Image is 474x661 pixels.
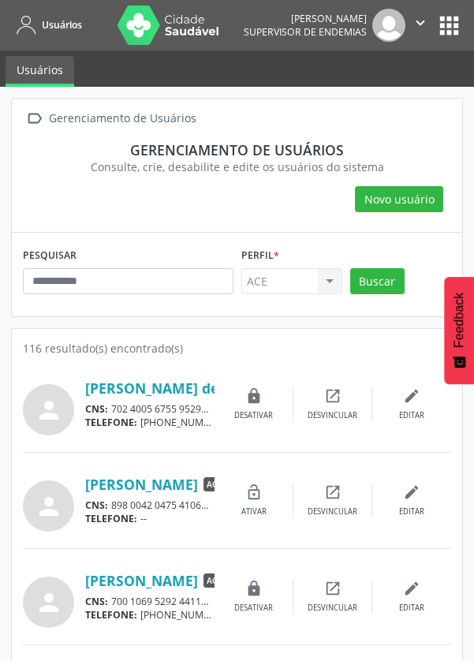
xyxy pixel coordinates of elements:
[241,244,279,268] label: Perfil
[85,512,215,525] div: --
[403,580,420,597] i: edit
[372,9,405,42] img: img
[212,402,233,416] span: CPF:
[85,572,198,589] a: [PERSON_NAME]
[85,402,215,416] div: 702 4005 6755 9529 137.811.576-79
[245,484,263,501] i: lock_open
[85,499,215,512] div: 898 0042 0475 4106 075.494.691-64
[23,244,77,268] label: PESQUISAR
[364,191,435,207] span: Novo usuário
[85,512,137,525] span: TELEFONE:
[399,506,424,517] div: Editar
[34,141,440,159] div: Gerenciamento de usuários
[405,9,435,42] button: 
[23,107,199,130] a:  Gerenciamento de Usuários
[35,588,63,617] i: person
[23,107,46,130] i: 
[6,56,74,87] a: Usuários
[85,595,215,608] div: 700 1069 5292 4411 131.199.936-11
[46,107,199,130] div: Gerenciamento de Usuários
[452,293,466,348] span: Feedback
[23,340,451,357] div: 116 resultado(s) encontrado(s)
[412,14,429,32] i: 
[403,387,420,405] i: edit
[324,580,342,597] i: open_in_new
[308,506,357,517] div: Desvincular
[355,186,443,213] button: Novo usuário
[308,603,357,614] div: Desvincular
[42,18,82,32] span: Usuários
[324,484,342,501] i: open_in_new
[34,159,440,175] div: Consulte, crie, desabilite e edite os usuários do sistema
[350,268,405,295] button: Buscar
[234,603,273,614] div: Desativar
[212,499,233,512] span: CPF:
[35,396,63,424] i: person
[85,499,108,512] span: CNS:
[85,416,215,429] div: [PHONE_NUMBER]
[399,603,424,614] div: Editar
[11,12,82,38] a: Usuários
[244,25,367,39] span: Supervisor de Endemias
[234,410,273,421] div: Desativar
[212,595,233,608] span: CPF:
[85,476,198,493] a: [PERSON_NAME]
[241,506,267,517] div: Ativar
[35,492,63,521] i: person
[85,595,108,608] span: CNS:
[324,387,342,405] i: open_in_new
[85,379,335,397] a: [PERSON_NAME] de [PERSON_NAME]
[444,277,474,384] button: Feedback - Mostrar pesquisa
[85,416,137,429] span: TELEFONE:
[245,580,263,597] i: lock
[403,484,420,501] i: edit
[244,12,367,25] div: [PERSON_NAME]
[203,477,225,491] span: ACE
[85,608,137,622] span: TELEFONE:
[399,410,424,421] div: Editar
[308,410,357,421] div: Desvincular
[435,12,463,39] button: apps
[85,608,215,622] div: [PHONE_NUMBER]
[203,573,225,588] span: ACE
[85,402,108,416] span: CNS:
[245,387,263,405] i: lock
